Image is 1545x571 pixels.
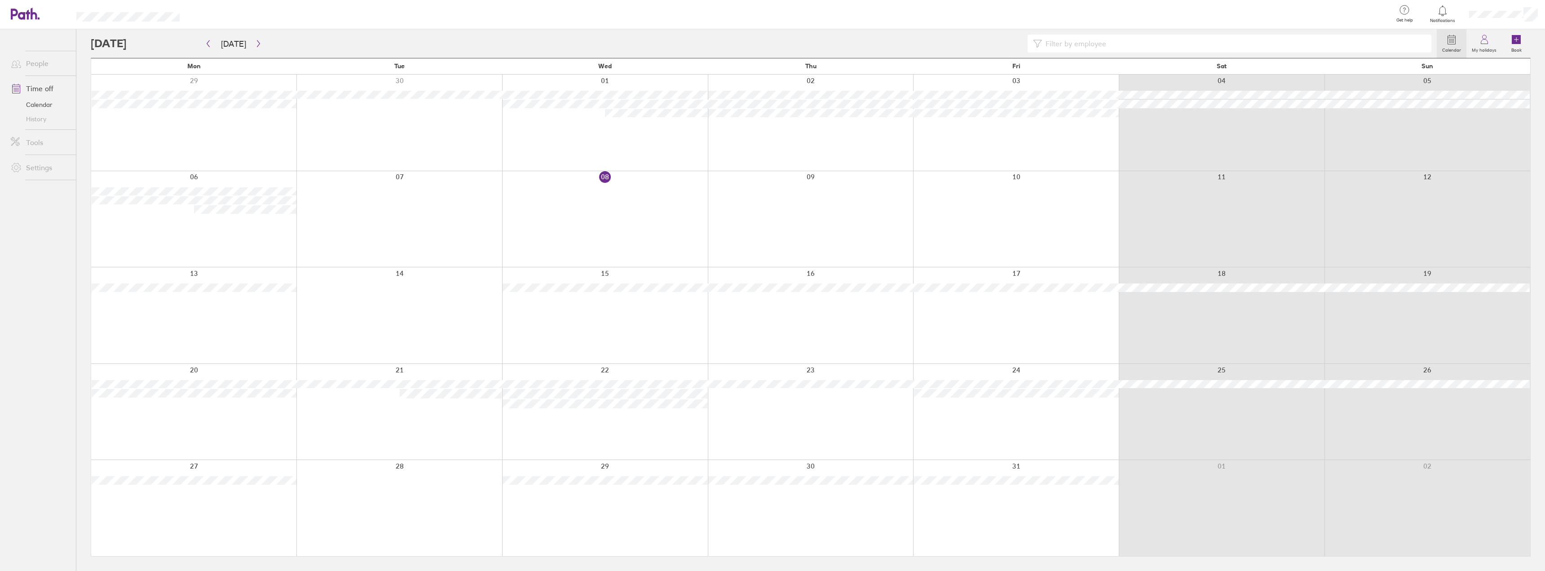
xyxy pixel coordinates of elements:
a: Calendar [1437,29,1466,58]
a: Notifications [1428,4,1457,23]
a: People [4,54,76,72]
span: Fri [1012,62,1020,70]
a: My holidays [1466,29,1502,58]
span: Sun [1421,62,1433,70]
span: Mon [187,62,201,70]
label: Book [1506,45,1527,53]
span: Get help [1390,18,1419,23]
label: Calendar [1437,45,1466,53]
span: Wed [598,62,612,70]
span: Thu [805,62,817,70]
a: Tools [4,133,76,151]
a: Calendar [4,97,76,112]
span: Notifications [1428,18,1457,23]
input: Filter by employee [1042,35,1426,52]
a: Book [1502,29,1531,58]
span: Sat [1217,62,1227,70]
a: Settings [4,159,76,177]
a: History [4,112,76,126]
button: [DATE] [214,36,253,51]
span: Tue [394,62,405,70]
label: My holidays [1466,45,1502,53]
a: Time off [4,80,76,97]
